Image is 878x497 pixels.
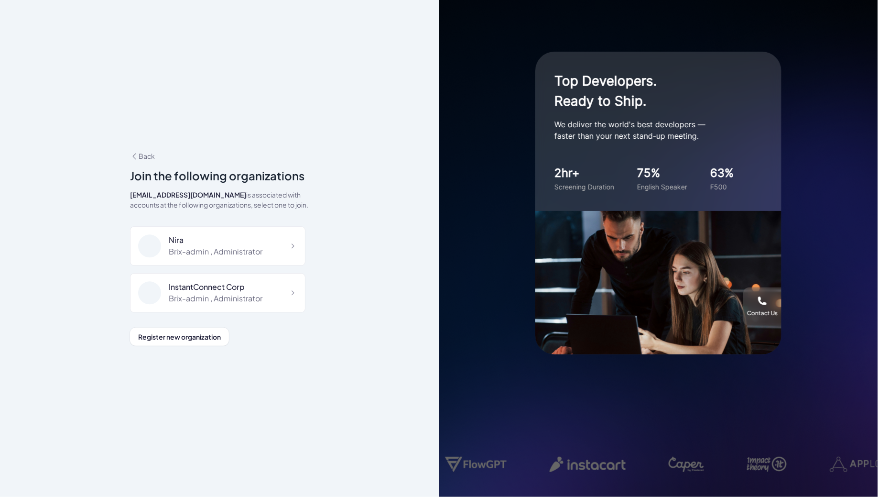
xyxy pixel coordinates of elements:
button: Contact Us [743,287,781,326]
div: 2hr+ [554,165,614,182]
div: Join the following organizations [130,167,309,184]
span: Register new organization [138,332,221,341]
button: Register new organization [130,328,229,346]
p: We deliver the world's best developers — faster than your next stand-up meeting. [554,119,746,142]
div: 75% [637,165,687,182]
div: F500 [710,182,734,192]
span: [EMAIL_ADDRESS][DOMAIN_NAME] [130,190,246,199]
div: Brix-admin , Administrator [169,293,262,304]
div: Screening Duration [554,182,614,192]
span: Back [130,152,155,160]
div: English Speaker [637,182,687,192]
div: InstantConnect Corp [169,281,262,293]
h1: Top Developers. Ready to Ship. [554,71,746,111]
div: Contact Us [747,309,778,317]
div: 63% [710,165,734,182]
div: Brix-admin , Administrator [169,246,262,257]
div: Nira [169,234,262,246]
